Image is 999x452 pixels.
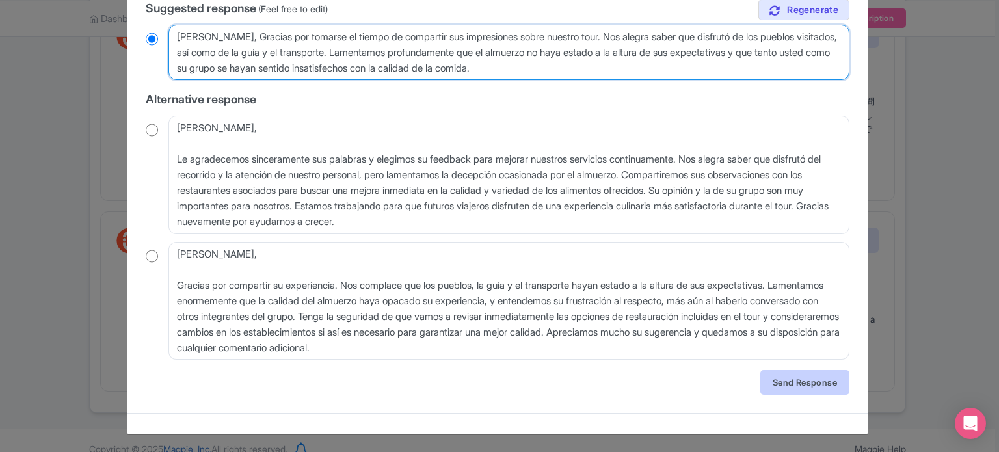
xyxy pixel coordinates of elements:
[787,4,838,16] span: Regenerate
[168,25,849,81] textarea: [PERSON_NAME], Gracias por tomarse el tiempo de compartir sus impresiones sobre nuestro tour. Nos...
[955,408,986,439] div: Open Intercom Messenger
[258,3,328,14] span: (Feel free to edit)
[146,92,256,106] span: Alternative response
[146,1,256,15] span: Suggested response
[168,116,849,234] textarea: [PERSON_NAME], Le agradecemos sinceramente sus palabras y elegimos su feedback para mejorar nuest...
[168,242,849,360] textarea: [PERSON_NAME], Gracias por compartir su experiencia. Nos complace que los pueblos, la guía y el t...
[760,370,849,395] a: Send Response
